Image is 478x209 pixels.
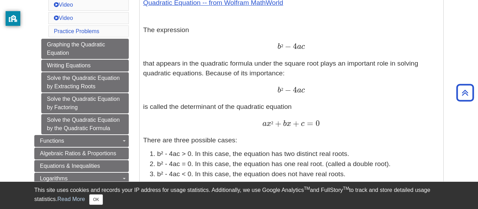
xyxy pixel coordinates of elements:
span: Algebraic Ratios & Proportions [40,150,116,156]
a: Video [54,2,73,8]
a: Practice Problems [54,28,99,34]
a: Video [54,15,73,21]
a: Algebraic Ratios & Proportions [34,148,129,159]
li: b² - 4ac = 0. In this case, the equation has one real root. (called a double root). [157,159,440,169]
span: x [287,120,291,128]
span: b [281,120,287,128]
li: b² - 4ac < 0. In this case, the equation does not have real roots. [157,169,440,179]
span: Equations & Inequalities [40,163,100,169]
span: x [267,120,271,128]
span: = [304,119,313,128]
a: Writing Equations [41,60,129,72]
span: 4 [291,85,297,95]
a: Solve the Quadratic Equation by the Quadratic Formula [41,114,129,134]
span: c [301,43,305,51]
span: Functions [40,138,64,144]
span: Logarithms [40,176,68,181]
span: a [297,87,301,94]
a: Solve the Quadratic Equation by Extracting Roots [41,72,129,92]
span: − [283,42,291,51]
span: b [277,43,281,51]
a: Back to Top [454,88,476,97]
a: Solve the Quadratic Equation by Factoring [41,93,129,113]
span: ² [271,120,273,127]
span: c [301,87,305,94]
span: + [273,119,281,128]
div: This site uses cookies and records your IP address for usage statistics. Additionally, we use Goo... [34,186,444,205]
span: c [299,120,304,128]
a: Logarithms [34,173,129,185]
p: There are three possible cases: [143,135,440,145]
sup: TM [343,186,349,191]
span: ² [281,43,283,50]
a: Graphing the Quadratic Equation [41,39,129,59]
span: a [297,43,301,51]
span: 0 [313,119,320,128]
a: Read More [57,196,85,202]
span: a [262,120,267,128]
sup: TM [304,186,310,191]
p: The expression that appears in the quadratic formula under the square root plays an important rol... [143,25,440,129]
span: − [283,85,291,95]
span: 4 [291,42,297,51]
a: Equations & Inequalities [34,160,129,172]
button: privacy banner [6,11,20,26]
li: b² - 4ac > 0. In this case, the equation has two distinct real roots. [157,149,440,159]
span: b [277,87,281,94]
button: Close [89,194,103,205]
span: ² [281,87,283,94]
a: Functions [34,135,129,147]
span: + [291,119,299,128]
